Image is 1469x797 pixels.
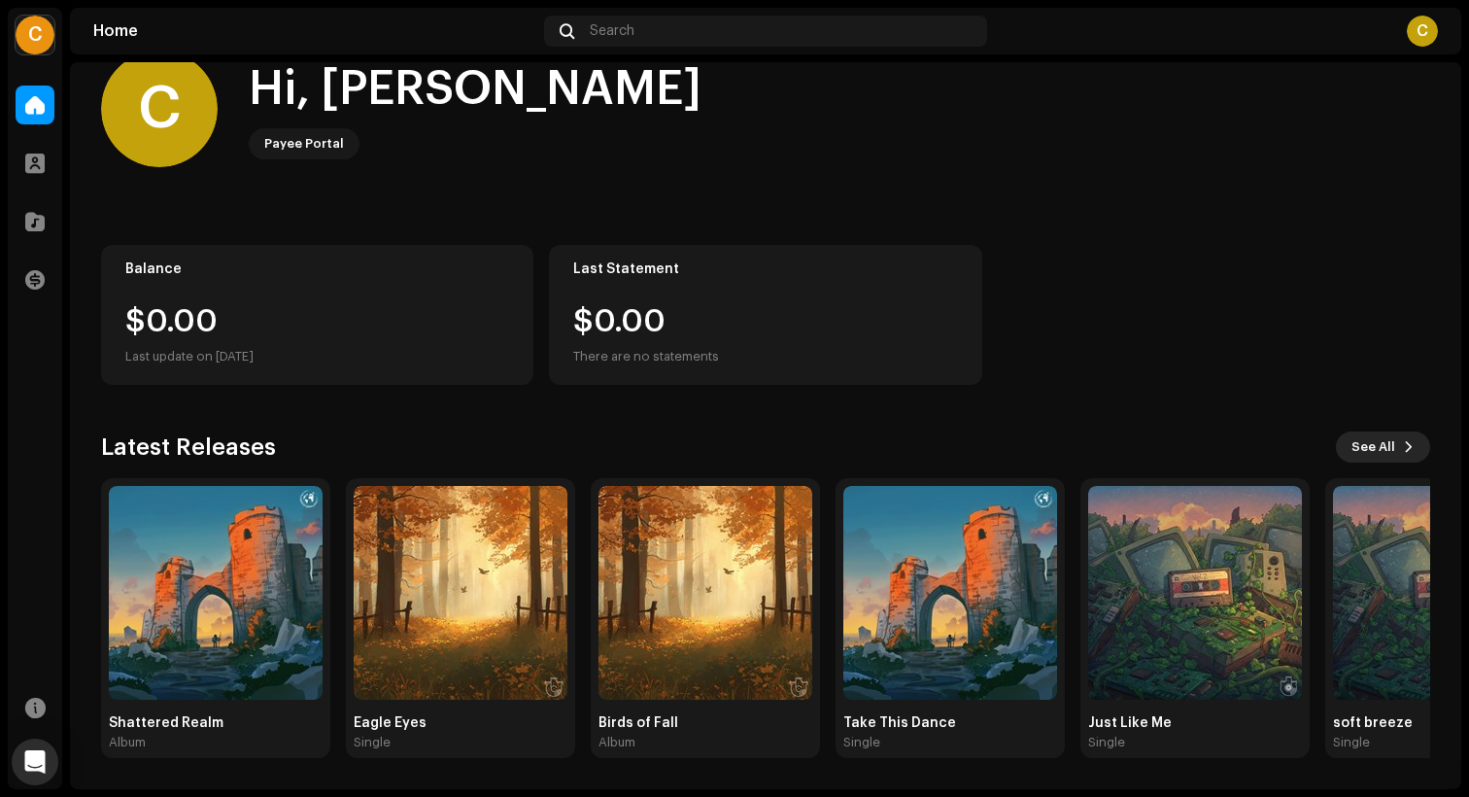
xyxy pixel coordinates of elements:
img: 779c090e-b5a3-42dd-8d2c-dfc97384dd89 [598,486,812,700]
span: Search [590,23,634,39]
img: a9df76d1-152d-45f3-89bf-0c46fbf5a938 [1088,486,1302,700]
img: 8c23796d-ee57-41f4-a705-0b0e472cb608 [354,486,567,700]
div: Single [1088,735,1125,750]
span: See All [1351,428,1395,467]
div: Just Like Me [1088,715,1302,731]
h3: Latest Releases [101,432,276,463]
div: Birds of Fall [598,715,812,731]
div: Balance [125,261,509,277]
div: C [101,51,218,167]
div: Eagle Eyes [354,715,567,731]
img: 6074d032-3338-4860-8c63-f26b251548b4 [109,486,323,700]
div: Album [598,735,635,750]
div: Single [1333,735,1370,750]
img: a9b541cb-9ccb-4356-820b-43a68dcbbe01 [843,486,1057,700]
div: Payee Portal [264,132,344,156]
re-o-card-value: Last Statement [549,245,981,385]
div: Last Statement [573,261,957,277]
div: Last update on [DATE] [125,345,509,368]
div: Home [93,23,536,39]
div: Hi, [PERSON_NAME] [249,58,701,121]
re-o-card-value: Balance [101,245,533,385]
div: Take This Dance [843,715,1057,731]
div: There are no statements [573,345,719,368]
button: See All [1336,432,1430,463]
div: Open Intercom Messenger [12,739,58,785]
div: Single [843,735,880,750]
div: C [16,16,54,54]
div: Album [109,735,146,750]
div: Single [354,735,391,750]
div: Shattered Realm [109,715,323,731]
div: C [1407,16,1438,47]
